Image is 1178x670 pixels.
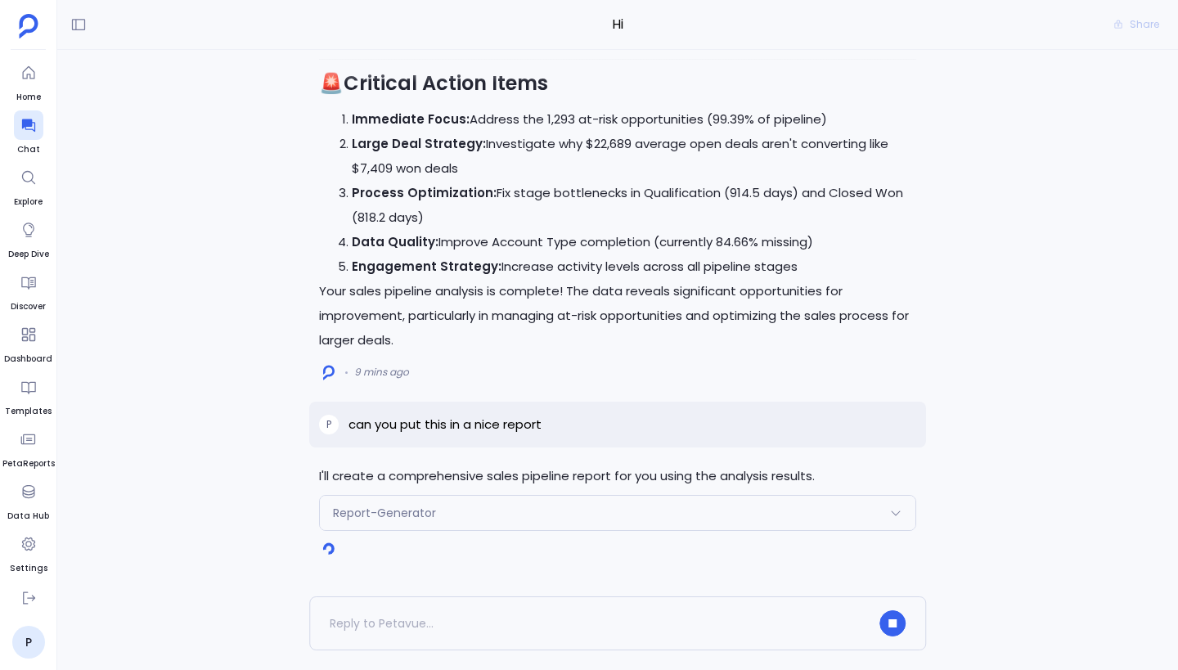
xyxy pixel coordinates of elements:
[2,457,55,470] span: PetaReports
[5,405,52,418] span: Templates
[319,464,916,488] p: I'll create a comprehensive sales pipeline report for you using the analysis results.
[8,215,49,261] a: Deep Dive
[4,353,52,366] span: Dashboard
[10,562,47,575] span: Settings
[319,279,916,353] p: Your sales pipeline analysis is complete! The data reveals significant opportunities for improvem...
[348,415,542,434] p: can you put this in a nice report
[14,196,43,209] span: Explore
[319,70,916,97] h2: 🚨
[2,425,55,470] a: PetaReports
[19,14,38,38] img: petavue logo
[11,268,46,313] a: Discover
[14,91,43,104] span: Home
[352,135,486,152] strong: Large Deal Strategy:
[12,626,45,659] a: P
[309,14,926,35] span: Hi
[352,230,916,254] li: Improve Account Type completion (currently 84.66% missing)
[352,132,916,181] li: Investigate why $22,689 average open deals aren't converting like $7,409 won deals
[8,248,49,261] span: Deep Dive
[14,58,43,104] a: Home
[326,418,331,431] span: P
[352,254,916,279] li: Increase activity levels across all pipeline stages
[14,110,43,156] a: Chat
[333,505,436,521] span: Report-Generator
[352,258,501,275] strong: Engagement Strategy:
[352,181,916,230] li: Fix stage bottlenecks in Qualification (914.5 days) and Closed Won (818.2 days)
[352,110,470,128] strong: Immediate Focus:
[352,233,438,250] strong: Data Quality:
[352,184,497,201] strong: Process Optimization:
[10,529,47,575] a: Settings
[354,366,409,379] span: 9 mins ago
[352,107,916,132] li: Address the 1,293 at-risk opportunities (99.39% of pipeline)
[7,510,49,523] span: Data Hub
[344,70,548,97] strong: Critical Action Items
[7,477,49,523] a: Data Hub
[323,365,335,380] img: logo
[11,300,46,313] span: Discover
[5,372,52,418] a: Templates
[14,143,43,156] span: Chat
[4,320,52,366] a: Dashboard
[14,163,43,209] a: Explore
